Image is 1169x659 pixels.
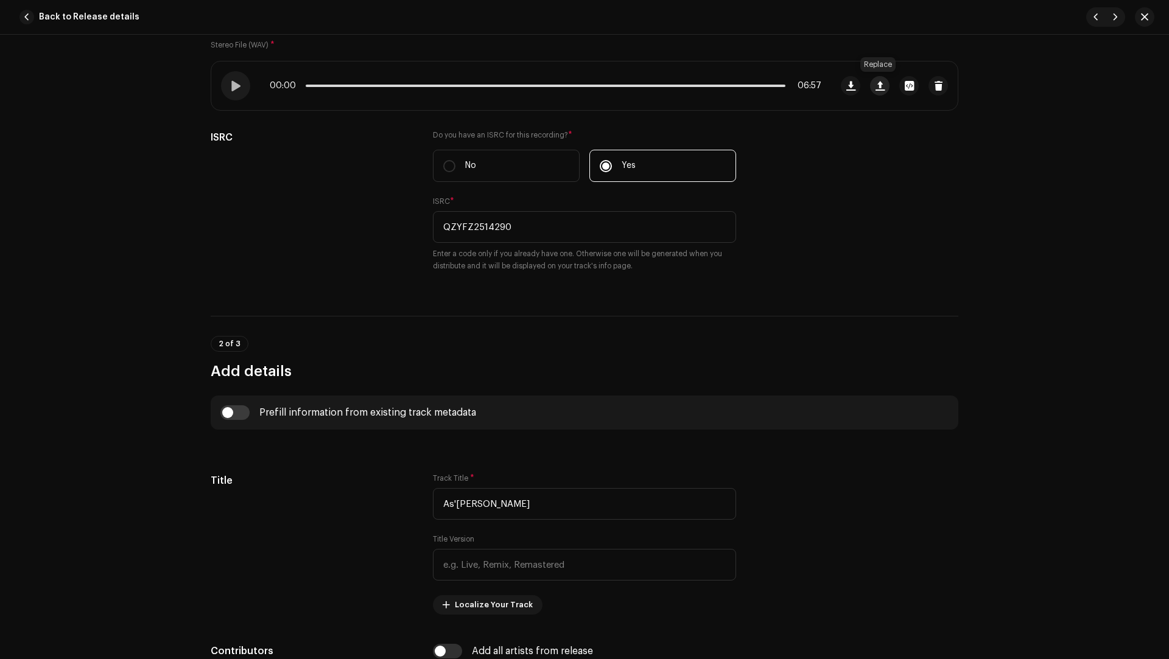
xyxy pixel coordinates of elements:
[433,595,542,615] button: Localize Your Track
[433,549,736,581] input: e.g. Live, Remix, Remastered
[433,534,474,544] label: Title Version
[211,41,269,49] small: Stereo File (WAV)
[433,473,474,483] label: Track Title
[211,473,413,488] h5: Title
[455,593,533,617] span: Localize Your Track
[259,408,476,417] div: Prefill information from existing track metadata
[472,646,593,656] div: Add all artists from release
[433,488,736,520] input: Enter the name of the track
[211,361,958,381] h3: Add details
[211,644,413,658] h5: Contributors
[219,340,240,347] span: 2 of 3
[433,130,736,140] label: Do you have an ISRC for this recording?
[433,197,454,206] label: ISRC
[622,159,636,172] p: Yes
[465,159,476,172] p: No
[790,81,821,91] span: 06:57
[211,130,413,145] h5: ISRC
[270,81,301,91] span: 00:00
[433,248,736,272] small: Enter a code only if you already have one. Otherwise one will be generated when you distribute an...
[433,211,736,243] input: ABXYZ#######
